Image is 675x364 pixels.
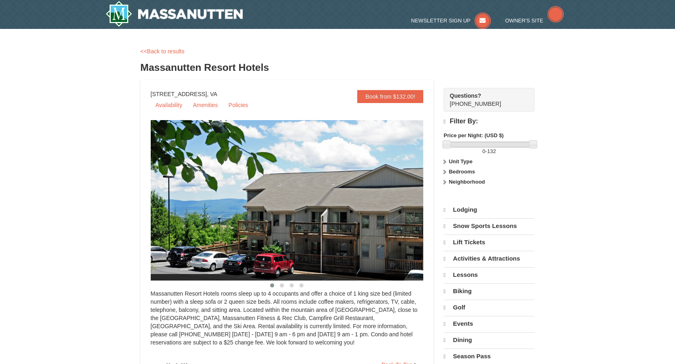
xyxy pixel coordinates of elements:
a: Massanutten Resort [106,1,243,27]
strong: Unit Type [449,158,473,164]
a: Dining [444,332,534,348]
a: Biking [444,283,534,299]
h4: Filter By: [444,118,534,125]
div: Massanutten Resort Hotels rooms sleep up to 4 occupants and offer a choice of 1 king size bed (li... [151,289,424,355]
a: Golf [444,300,534,315]
h3: Massanutten Resort Hotels [141,59,535,76]
a: Events [444,316,534,331]
a: Activities & Attractions [444,251,534,266]
strong: Bedrooms [449,169,475,175]
a: Season Pass [444,349,534,364]
a: Snow Sports Lessons [444,218,534,234]
a: Newsletter Sign Up [411,18,491,24]
a: <<Back to results [141,48,185,55]
a: Amenities [188,99,222,111]
span: Newsletter Sign Up [411,18,471,24]
a: Owner's Site [505,18,564,24]
span: 0 [482,148,485,154]
a: Lift Tickets [444,235,534,250]
label: - [444,147,534,156]
a: Policies [224,99,253,111]
span: Owner's Site [505,18,543,24]
a: Lodging [444,202,534,217]
strong: Neighborhood [449,179,485,185]
a: Lessons [444,267,534,283]
span: 132 [487,148,496,154]
strong: Questions? [450,92,481,99]
strong: Price per Night: (USD $) [444,132,504,138]
span: [PHONE_NUMBER] [450,92,520,107]
img: Massanutten Resort Logo [106,1,243,27]
img: 19219026-1-e3b4ac8e.jpg [151,120,444,281]
a: Book from $132.00! [357,90,423,103]
a: Availability [151,99,187,111]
